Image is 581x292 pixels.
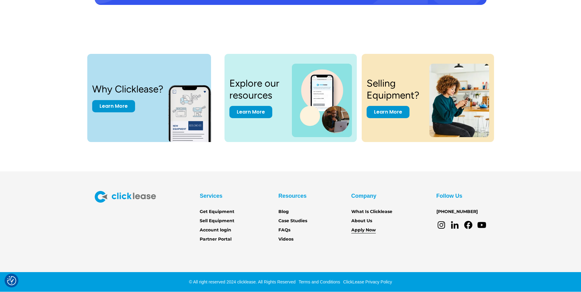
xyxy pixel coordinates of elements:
a: About Us [351,218,372,224]
a: Videos [278,236,293,243]
h3: Selling Equipment? [367,77,422,101]
a: What Is Clicklease [351,208,392,215]
a: ClickLease Privacy Policy [341,279,392,284]
a: Learn More [92,100,135,112]
h3: Explore our resources [229,77,285,101]
button: Consent Preferences [7,276,16,285]
img: Clicklease logo [95,191,156,203]
img: a photo of a man on a laptop and a cell phone [292,64,352,137]
div: Follow Us [436,191,462,201]
a: Get Equipment [200,208,234,215]
img: New equipment quote on the screen of a smart phone [168,78,222,142]
div: Company [351,191,376,201]
a: Apply Now [351,227,376,234]
a: Blog [278,208,289,215]
a: Learn More [367,106,409,118]
a: FAQs [278,227,290,234]
a: Account login [200,227,231,234]
a: Case Studies [278,218,307,224]
img: a woman sitting on a stool looking at her cell phone [429,64,489,137]
div: Resources [278,191,307,201]
div: Services [200,191,222,201]
img: Revisit consent button [7,276,16,285]
a: Learn More [229,106,272,118]
a: Terms and Conditions [297,279,340,284]
div: © All right reserved 2024 clicklease. All Rights Reserved [189,279,296,285]
a: [PHONE_NUMBER] [436,208,478,215]
a: Partner Portal [200,236,232,243]
a: Sell Equipment [200,218,234,224]
h3: Why Clicklease? [92,83,163,95]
